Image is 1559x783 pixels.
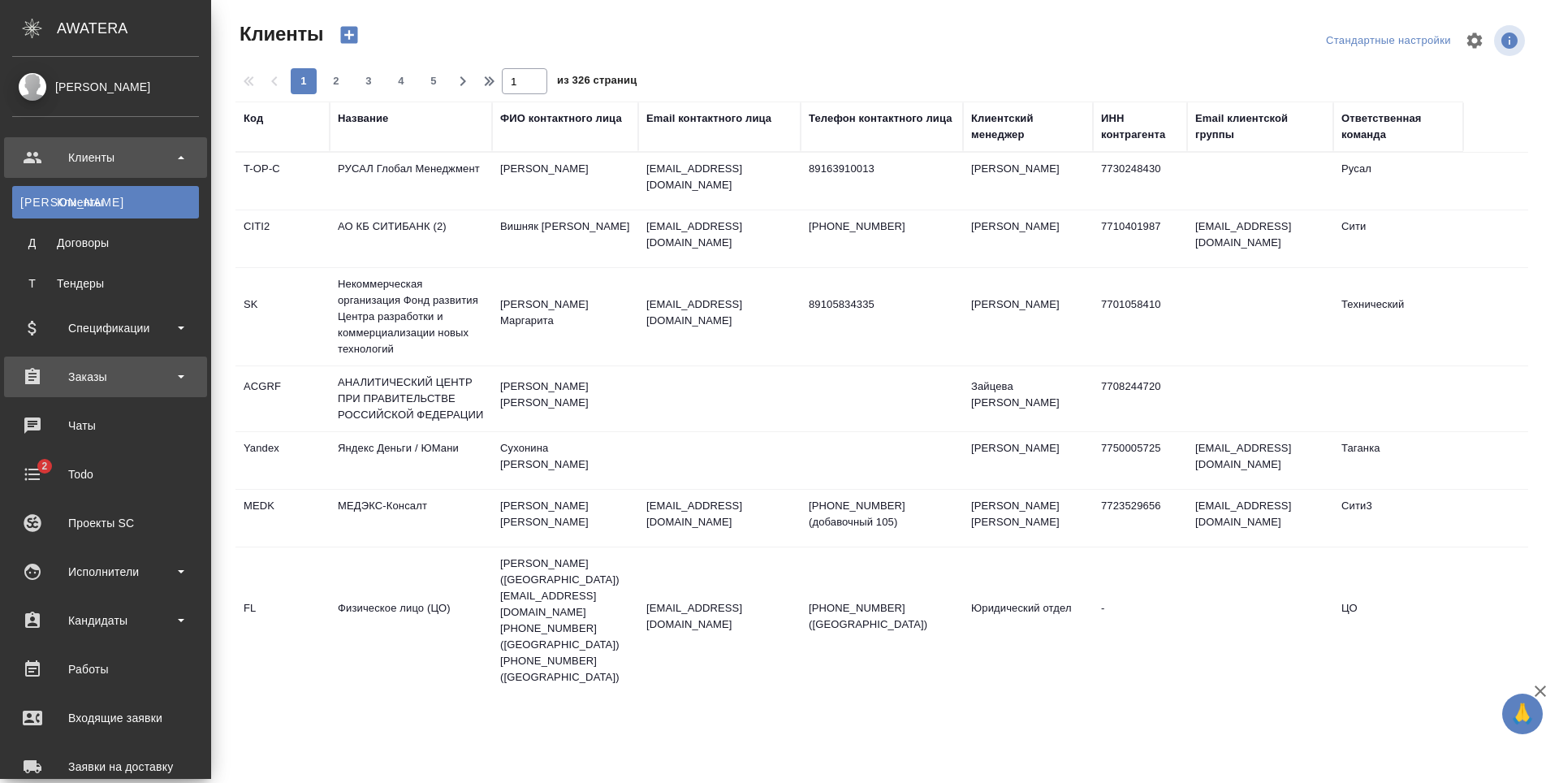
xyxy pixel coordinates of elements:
[492,370,638,427] td: [PERSON_NAME] [PERSON_NAME]
[12,560,199,584] div: Исполнители
[330,366,492,431] td: АНАЛИТИЧЕСКИЙ ЦЕНТР ПРИ ПРАВИТЕЛЬСТВЕ РОССИЙСКОЙ ФЕДЕРАЦИИ
[963,210,1093,267] td: [PERSON_NAME]
[963,432,1093,489] td: [PERSON_NAME]
[1509,697,1536,731] span: 🙏
[492,490,638,547] td: [PERSON_NAME] [PERSON_NAME]
[330,490,492,547] td: МЕДЭКС-Консалт
[1093,153,1187,210] td: 7730248430
[20,194,191,210] div: Клиенты
[330,432,492,489] td: Яндекс Деньги / ЮМани
[646,600,792,633] p: [EMAIL_ADDRESS][DOMAIN_NAME]
[20,235,191,251] div: Договоры
[330,153,492,210] td: РУСАЛ Глобал Менеджмент
[963,370,1093,427] td: Зайцева [PERSON_NAME]
[388,68,414,94] button: 4
[4,503,207,543] a: Проекты SC
[235,288,330,345] td: SK
[1101,110,1179,143] div: ИНН контрагента
[1455,21,1494,60] span: Настроить таблицу
[1187,210,1333,267] td: [EMAIL_ADDRESS][DOMAIN_NAME]
[1333,432,1463,489] td: Таганка
[963,153,1093,210] td: [PERSON_NAME]
[12,365,199,389] div: Заказы
[1093,210,1187,267] td: 7710401987
[1093,432,1187,489] td: 7750005725
[1333,288,1463,345] td: Технический
[12,706,199,730] div: Входящие заявки
[12,608,199,633] div: Кандидаты
[235,592,330,649] td: FL
[235,432,330,489] td: Yandex
[12,755,199,779] div: Заявки на доставку
[646,498,792,530] p: [EMAIL_ADDRESS][DOMAIN_NAME]
[1093,370,1187,427] td: 7708244720
[809,218,955,235] p: [PHONE_NUMBER]
[330,21,369,49] button: Создать
[809,161,955,177] p: 89163910013
[330,268,492,366] td: Некоммерческая организация Фонд развития Центра разработки и коммерциализации новых технологий
[32,458,57,474] span: 2
[1187,490,1333,547] td: [EMAIL_ADDRESS][DOMAIN_NAME]
[421,73,447,89] span: 5
[1195,110,1325,143] div: Email клиентской группы
[1322,28,1455,54] div: split button
[4,454,207,495] a: 2Todo
[809,600,955,633] p: [PHONE_NUMBER] ([GEOGRAPHIC_DATA])
[244,110,263,127] div: Код
[1502,694,1543,734] button: 🙏
[492,432,638,489] td: Сухонина [PERSON_NAME]
[388,73,414,89] span: 4
[12,186,199,218] a: [PERSON_NAME]Клиенты
[235,370,330,427] td: ACGRF
[963,490,1093,547] td: [PERSON_NAME] [PERSON_NAME]
[557,71,637,94] span: из 326 страниц
[235,153,330,210] td: T-OP-C
[235,210,330,267] td: CITI2
[12,316,199,340] div: Спецификации
[963,288,1093,345] td: [PERSON_NAME]
[4,698,207,738] a: Входящие заявки
[4,405,207,446] a: Чаты
[12,145,199,170] div: Клиенты
[421,68,447,94] button: 5
[356,68,382,94] button: 3
[1093,288,1187,345] td: 7701058410
[971,110,1085,143] div: Клиентский менеджер
[12,227,199,259] a: ДДоговоры
[492,288,638,345] td: [PERSON_NAME] Маргарита
[646,296,792,329] p: [EMAIL_ADDRESS][DOMAIN_NAME]
[963,592,1093,649] td: Юридический отдел
[500,110,622,127] div: ФИО контактного лица
[1494,25,1528,56] span: Посмотреть информацию
[1333,592,1463,649] td: ЦО
[492,210,638,267] td: Вишняк [PERSON_NAME]
[4,649,207,690] a: Работы
[235,490,330,547] td: MEDK
[323,68,349,94] button: 2
[12,413,199,438] div: Чаты
[646,110,771,127] div: Email контактного лица
[12,462,199,487] div: Todo
[809,296,955,313] p: 89105834335
[646,218,792,251] p: [EMAIL_ADDRESS][DOMAIN_NAME]
[330,210,492,267] td: АО КБ СИТИБАНК (2)
[323,73,349,89] span: 2
[646,161,792,193] p: [EMAIL_ADDRESS][DOMAIN_NAME]
[492,547,638,694] td: [PERSON_NAME] ([GEOGRAPHIC_DATA]) [EMAIL_ADDRESS][DOMAIN_NAME] [PHONE_NUMBER] ([GEOGRAPHIC_DATA])...
[809,498,955,530] p: [PHONE_NUMBER] (добавочный 105)
[1333,490,1463,547] td: Сити3
[1333,153,1463,210] td: Русал
[492,153,638,210] td: [PERSON_NAME]
[1341,110,1455,143] div: Ответственная команда
[356,73,382,89] span: 3
[338,110,388,127] div: Название
[809,110,952,127] div: Телефон контактного лица
[12,78,199,96] div: [PERSON_NAME]
[1187,432,1333,489] td: [EMAIL_ADDRESS][DOMAIN_NAME]
[20,275,191,292] div: Тендеры
[12,267,199,300] a: ТТендеры
[1093,490,1187,547] td: 7723529656
[57,12,211,45] div: AWATERA
[1093,592,1187,649] td: -
[235,21,323,47] span: Клиенты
